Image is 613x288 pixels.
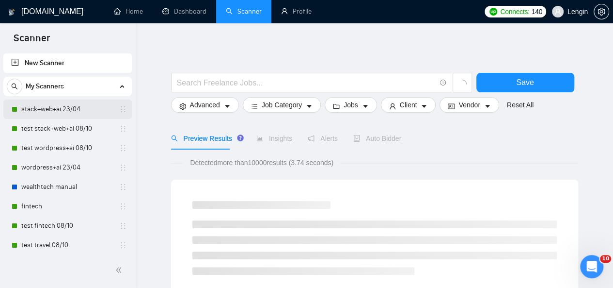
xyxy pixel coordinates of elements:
[21,216,113,236] a: test fintech 08/10
[226,7,262,16] a: searchScanner
[21,236,113,255] a: test travel 08/10
[171,135,178,142] span: search
[8,4,15,20] img: logo
[362,102,369,110] span: caret-down
[400,100,417,110] span: Client
[11,53,124,73] a: New Scanner
[476,73,574,92] button: Save
[171,97,239,113] button: settingAdvancedcaret-down
[119,164,127,171] span: holder
[179,102,186,110] span: setting
[448,102,455,110] span: idcard
[21,158,113,177] a: wordpress+ai 23/04
[421,102,427,110] span: caret-down
[183,157,340,168] span: Detected more than 10000 results (3.74 seconds)
[256,135,292,142] span: Insights
[458,100,480,110] span: Vendor
[162,7,206,16] a: dashboardDashboard
[177,77,436,89] input: Search Freelance Jobs...
[440,97,499,113] button: idcardVendorcaret-down
[458,80,467,88] span: loading
[262,100,302,110] span: Job Category
[489,8,497,16] img: upwork-logo.png
[119,125,127,133] span: holder
[516,76,534,88] span: Save
[115,265,125,275] span: double-left
[594,4,609,19] button: setting
[3,53,132,73] li: New Scanner
[389,102,396,110] span: user
[440,80,446,86] span: info-circle
[26,77,64,96] span: My Scanners
[6,31,58,51] span: Scanner
[594,8,609,16] a: setting
[353,135,360,142] span: robot
[256,135,263,142] span: area-chart
[119,183,127,191] span: holder
[114,7,143,16] a: homeHome
[325,97,377,113] button: folderJobscaret-down
[119,105,127,113] span: holder
[344,100,358,110] span: Jobs
[531,6,542,17] span: 140
[580,255,603,278] iframe: Intercom live chat
[171,135,241,142] span: Preview Results
[281,7,312,16] a: userProfile
[507,100,534,110] a: Reset All
[7,79,22,94] button: search
[119,203,127,210] span: holder
[306,102,313,110] span: caret-down
[333,102,340,110] span: folder
[243,97,321,113] button: barsJob Categorycaret-down
[251,102,258,110] span: bars
[600,255,611,263] span: 10
[119,222,127,230] span: holder
[353,135,401,142] span: Auto Bidder
[119,144,127,152] span: holder
[21,100,113,119] a: stack+web+ai 23/04
[308,135,314,142] span: notification
[7,83,22,90] span: search
[236,134,245,142] div: Tooltip anchor
[484,102,491,110] span: caret-down
[500,6,529,17] span: Connects:
[308,135,338,142] span: Alerts
[21,197,113,216] a: fintech
[21,119,113,138] a: test stack+web+ai 08/10
[224,102,231,110] span: caret-down
[190,100,220,110] span: Advanced
[21,138,113,158] a: test wordpress+ai 08/10
[381,97,436,113] button: userClientcaret-down
[119,241,127,249] span: holder
[21,177,113,197] a: wealthtech manual
[554,8,561,15] span: user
